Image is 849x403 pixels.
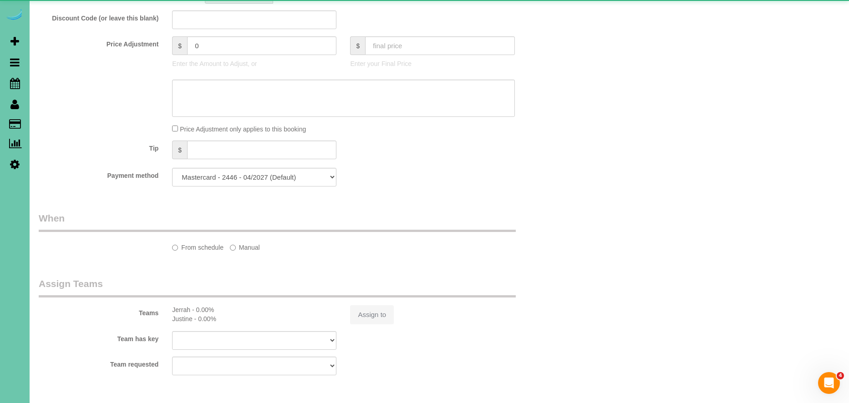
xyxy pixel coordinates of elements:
input: final price [365,36,514,55]
label: Discount Code (or leave this blank) [32,10,165,23]
legend: When [39,212,516,232]
label: Manual [230,240,260,252]
label: Team requested [32,357,165,369]
span: $ [172,36,187,55]
div: Jerrah - 0.00% [172,305,336,314]
img: Automaid Logo [5,9,24,22]
legend: Assign Teams [39,277,516,297]
p: Enter your Final Price [350,59,514,68]
label: Team has key [32,331,165,343]
p: Enter the Amount to Adjust, or [172,59,336,68]
span: Price Adjustment only applies to this booking [180,126,306,133]
iframe: Intercom live chat [818,372,840,394]
input: Manual [230,245,236,251]
label: Teams [32,305,165,317]
label: Price Adjustment [32,36,165,49]
label: Payment method [32,168,165,180]
span: $ [172,141,187,159]
label: From schedule [172,240,224,252]
span: $ [350,36,365,55]
div: Justine - 0.00% [172,314,336,323]
input: From schedule [172,245,178,251]
label: Tip [32,141,165,153]
span: 4 [837,372,844,379]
